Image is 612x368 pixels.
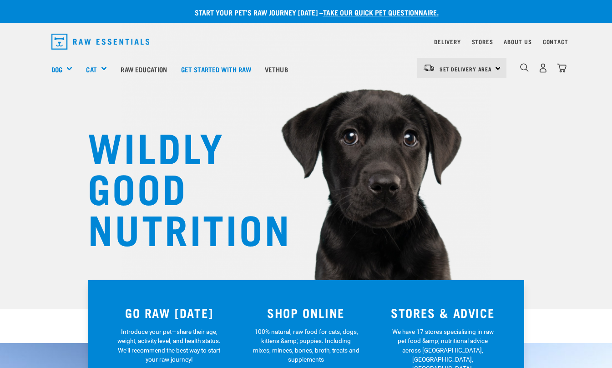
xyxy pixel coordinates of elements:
a: Contact [543,40,568,43]
a: take our quick pet questionnaire. [323,10,439,14]
p: 100% natural, raw food for cats, dogs, kittens &amp; puppies. Including mixes, minces, bones, bro... [253,327,359,364]
img: home-icon-1@2x.png [520,63,529,72]
img: user.png [538,63,548,73]
a: Get started with Raw [174,51,258,87]
nav: dropdown navigation [44,30,568,53]
a: Vethub [258,51,295,87]
h3: SHOP ONLINE [243,306,369,320]
a: Delivery [434,40,460,43]
a: Cat [86,64,96,75]
h3: STORES & ADVICE [380,306,506,320]
a: Raw Education [114,51,174,87]
p: Introduce your pet—share their age, weight, activity level, and health status. We'll recommend th... [116,327,223,364]
h3: GO RAW [DATE] [106,306,233,320]
img: home-icon@2x.png [557,63,566,73]
a: About Us [504,40,531,43]
img: Raw Essentials Logo [51,34,150,50]
a: Stores [472,40,493,43]
a: Dog [51,64,62,75]
h1: WILDLY GOOD NUTRITION [88,125,270,248]
img: van-moving.png [423,64,435,72]
span: Set Delivery Area [440,67,492,71]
